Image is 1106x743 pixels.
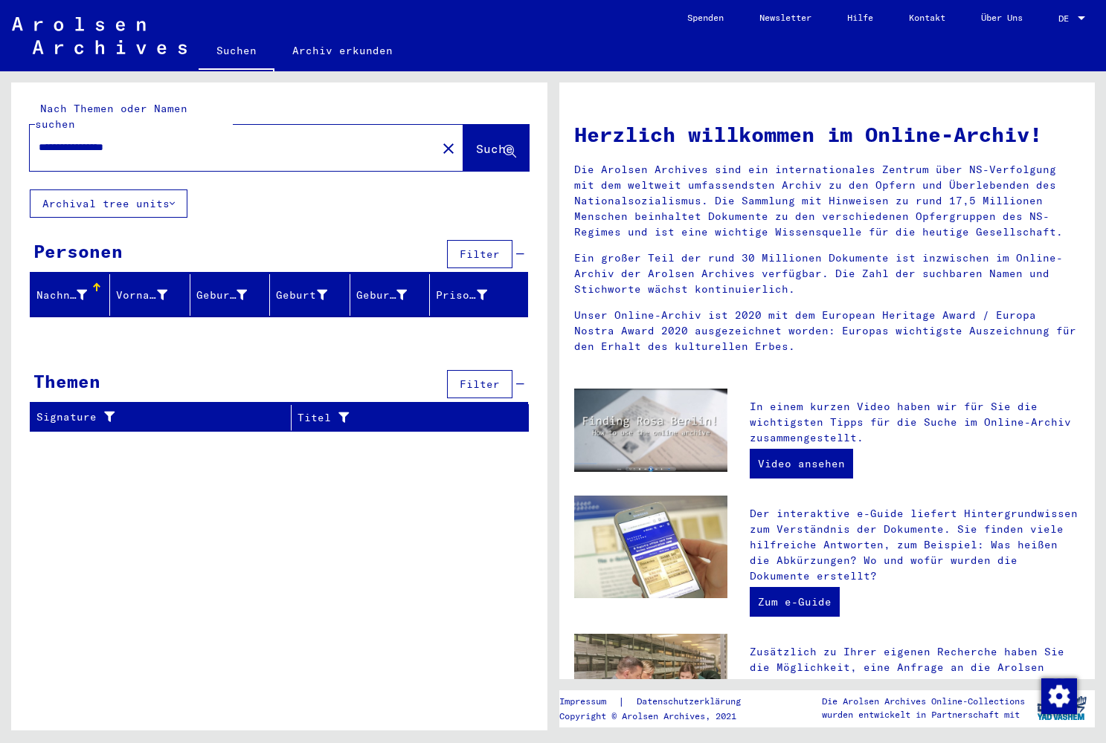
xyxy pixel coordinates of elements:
[460,247,500,261] span: Filter
[1034,690,1090,727] img: yv_logo.png
[822,708,1025,721] p: wurden entwickelt in Partnerschaft mit
[35,102,187,131] mat-label: Nach Themen oder Namen suchen
[30,189,187,218] button: Archival tree units
[36,288,87,303] div: Nachname
[574,119,1081,150] h1: Herzlich willkommen im Online-Archiv!
[436,283,509,307] div: Prisoner #
[298,410,492,426] div: Titel
[12,17,187,54] img: Arolsen_neg.svg
[559,694,618,710] a: Impressum
[463,125,529,171] button: Suche
[574,634,728,736] img: inquiries.jpg
[750,399,1080,446] p: In einem kurzen Video haben wir für Sie die wichtigsten Tipps für die Suche im Online-Archiv zusa...
[436,288,486,303] div: Prisoner #
[276,283,349,307] div: Geburt‏
[199,33,274,71] a: Suchen
[447,370,512,398] button: Filter
[33,368,100,395] div: Themen
[750,449,853,478] a: Video ansehen
[356,288,407,303] div: Geburtsdatum
[33,238,123,265] div: Personen
[116,283,189,307] div: Vorname
[1058,13,1075,24] span: DE
[434,133,463,163] button: Clear
[559,694,759,710] div: |
[270,274,350,316] mat-header-cell: Geburt‏
[36,406,291,429] div: Signature
[36,409,272,425] div: Signature
[196,288,247,303] div: Geburtsname
[350,274,430,316] mat-header-cell: Geburtsdatum
[750,506,1080,584] p: Der interaktive e-Guide liefert Hintergrundwissen zum Verständnis der Dokumente. Sie finden viele...
[110,274,190,316] mat-header-cell: Vorname
[476,141,513,156] span: Suche
[298,406,510,429] div: Titel
[460,377,500,391] span: Filter
[276,288,327,303] div: Geburt‏
[447,240,512,268] button: Filter
[36,283,109,307] div: Nachname
[116,288,167,303] div: Vorname
[430,274,527,316] mat-header-cell: Prisoner #
[1041,678,1077,714] img: Zustimmung ändern
[574,496,728,598] img: eguide.jpg
[574,389,728,473] img: video.jpg
[750,587,840,617] a: Zum e-Guide
[574,162,1081,240] p: Die Arolsen Archives sind ein internationales Zentrum über NS-Verfolgung mit dem weltweit umfasse...
[559,710,759,723] p: Copyright © Arolsen Archives, 2021
[356,283,429,307] div: Geburtsdatum
[750,644,1080,738] p: Zusätzlich zu Ihrer eigenen Recherche haben Sie die Möglichkeit, eine Anfrage an die Arolsen Arch...
[440,140,457,158] mat-icon: close
[625,694,759,710] a: Datenschutzerklärung
[30,274,110,316] mat-header-cell: Nachname
[196,283,269,307] div: Geburtsname
[822,695,1025,708] p: Die Arolsen Archives Online-Collections
[574,250,1081,297] p: Ein großer Teil der rund 30 Millionen Dokumente ist inzwischen im Online-Archiv der Arolsen Archi...
[274,33,411,68] a: Archiv erkunden
[190,274,270,316] mat-header-cell: Geburtsname
[574,308,1081,354] p: Unser Online-Archiv ist 2020 mit dem European Heritage Award / Europa Nostra Award 2020 ausgezeic...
